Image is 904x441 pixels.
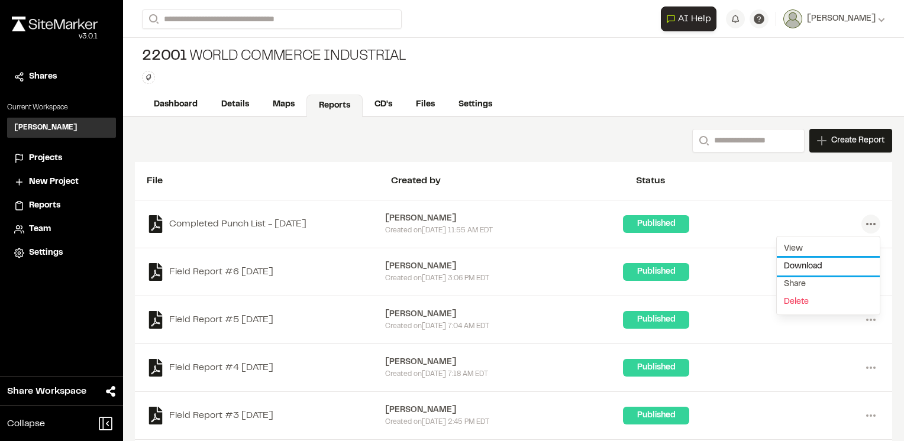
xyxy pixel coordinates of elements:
button: Search [692,129,713,153]
a: Files [404,93,447,116]
a: Download [777,258,880,275]
div: Published [623,263,689,281]
div: Created on [DATE] 7:18 AM EDT [385,369,624,380]
a: Field Report #3 [DATE] [147,407,385,424]
a: Maps [261,93,306,116]
button: Search [142,9,163,29]
a: Team [14,223,109,236]
div: Oh geez...please don't... [12,31,98,42]
div: Created by [391,174,635,188]
h3: [PERSON_NAME] [14,122,78,133]
div: Created on [DATE] 7:04 AM EDT [385,321,624,332]
img: User [783,9,802,28]
span: Create Report [831,134,884,147]
a: Field Report #4 [DATE] [147,359,385,377]
a: Details [209,93,261,116]
button: [PERSON_NAME] [783,9,885,28]
button: Edit Tags [142,71,155,84]
a: View [777,240,880,258]
span: Team [29,223,51,236]
div: [PERSON_NAME] [385,212,624,225]
a: Field Report #5 [DATE] [147,311,385,329]
div: Published [623,311,689,329]
span: Reports [29,199,60,212]
a: Projects [14,152,109,165]
button: Open AI Assistant [661,7,716,31]
a: Settings [447,93,504,116]
span: 22001 [142,47,187,66]
div: World Commerce Industrial [142,47,406,66]
div: Created on [DATE] 2:45 PM EDT [385,417,624,427]
a: CD's [363,93,404,116]
div: Created on [DATE] 3:06 PM EDT [385,273,624,284]
span: New Project [29,176,79,189]
div: Published [623,407,689,424]
span: Shares [29,70,57,83]
a: Delete [777,293,880,311]
span: Collapse [7,417,45,431]
div: Open AI Assistant [661,7,721,31]
a: Shares [14,70,109,83]
div: Created on [DATE] 11:55 AM EDT [385,225,624,236]
a: Dashboard [142,93,209,116]
span: Projects [29,152,62,165]
div: File [147,174,391,188]
a: Completed Punch List - [DATE] [147,215,385,233]
div: [PERSON_NAME] [385,260,624,273]
span: AI Help [678,12,711,26]
div: Status [636,174,880,188]
div: Published [623,215,689,233]
p: Current Workspace [7,102,116,113]
div: [PERSON_NAME] [385,308,624,321]
div: Share [777,275,880,293]
a: Reports [306,95,363,117]
span: Share Workspace [7,384,86,398]
div: [PERSON_NAME] [385,404,624,417]
span: Settings [29,247,63,260]
a: Field Report #6 [DATE] [147,263,385,281]
div: [PERSON_NAME] [385,356,624,369]
a: Settings [14,247,109,260]
span: [PERSON_NAME] [807,12,876,25]
img: rebrand.png [12,17,98,31]
a: New Project [14,176,109,189]
a: Reports [14,199,109,212]
div: Published [623,359,689,377]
